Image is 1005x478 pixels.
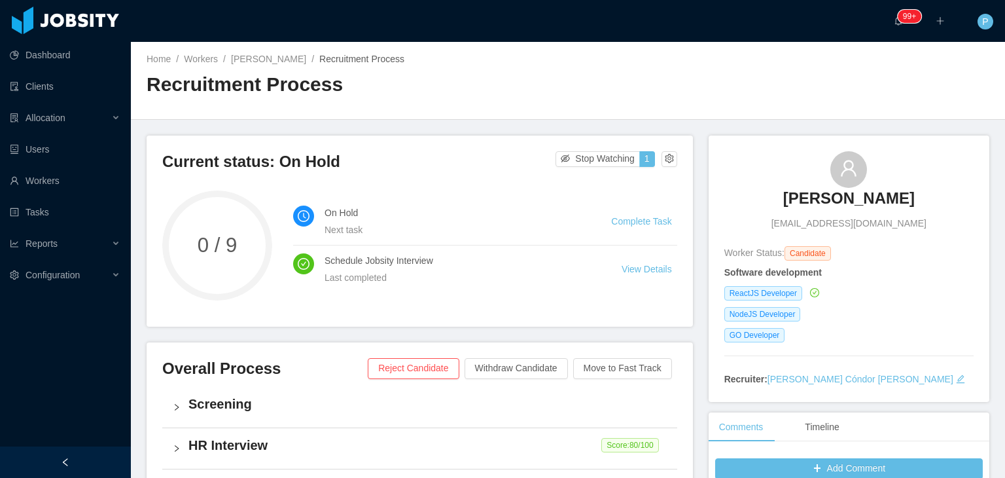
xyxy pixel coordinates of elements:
[794,413,849,442] div: Timeline
[173,445,181,452] i: icon: right
[10,136,120,162] a: icon: robotUsers
[162,387,677,428] div: icon: rightScreening
[767,374,953,384] a: [PERSON_NAME] Cóndor [PERSON_NAME]
[26,270,80,280] span: Configuration
[26,238,58,249] span: Reports
[573,358,672,379] button: Move to Fast Track
[162,358,368,379] h3: Overall Process
[10,73,120,100] a: icon: auditClients
[147,54,171,64] a: Home
[771,217,926,230] span: [EMAIL_ADDRESS][DOMAIN_NAME]
[724,286,802,301] span: ReactJS Developer
[176,54,179,64] span: /
[10,239,19,248] i: icon: line-chart
[325,206,580,220] h4: On Hold
[956,375,965,384] i: icon: edit
[810,288,819,297] i: icon: check-circle
[10,42,120,68] a: icon: pie-chartDashboard
[724,374,767,384] strong: Recruiter:
[298,258,309,270] i: icon: check-circle
[26,113,65,123] span: Allocation
[325,270,590,285] div: Last completed
[368,358,459,379] button: Reject Candidate
[724,248,785,258] span: Worker Status:
[465,358,568,379] button: Withdraw Candidate
[611,216,671,227] a: Complete Task
[622,264,672,274] a: View Details
[147,71,568,98] h2: Recruitment Process
[162,151,555,172] h3: Current status: On Hold
[188,436,667,454] h4: HR Interview
[319,54,404,64] span: Recruitment Process
[724,267,822,278] strong: Software development
[783,188,915,209] h3: [PERSON_NAME]
[555,151,640,167] button: icon: eye-invisibleStop Watching
[298,210,309,222] i: icon: clock-circle
[10,199,120,225] a: icon: profileTasks
[936,16,945,26] i: icon: plus
[894,16,903,26] i: icon: bell
[173,403,181,411] i: icon: right
[223,54,226,64] span: /
[10,168,120,194] a: icon: userWorkers
[601,438,658,452] span: Score: 80 /100
[709,413,774,442] div: Comments
[325,253,590,268] h4: Schedule Jobsity Interview
[10,113,19,122] i: icon: solution
[783,188,915,217] a: [PERSON_NAME]
[839,159,858,177] i: icon: user
[325,223,580,237] div: Next task
[162,428,677,469] div: icon: rightHR Interview
[898,10,921,23] sup: 1714
[231,54,306,64] a: [PERSON_NAME]
[724,328,785,342] span: GO Developer
[188,395,667,413] h4: Screening
[162,235,272,255] span: 0 / 9
[639,151,655,167] button: 1
[311,54,314,64] span: /
[785,246,831,261] span: Candidate
[982,14,988,29] span: P
[724,307,801,322] span: NodeJS Developer
[10,270,19,280] i: icon: setting
[807,287,819,298] a: icon: check-circle
[661,151,677,167] button: icon: setting
[184,54,218,64] a: Workers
